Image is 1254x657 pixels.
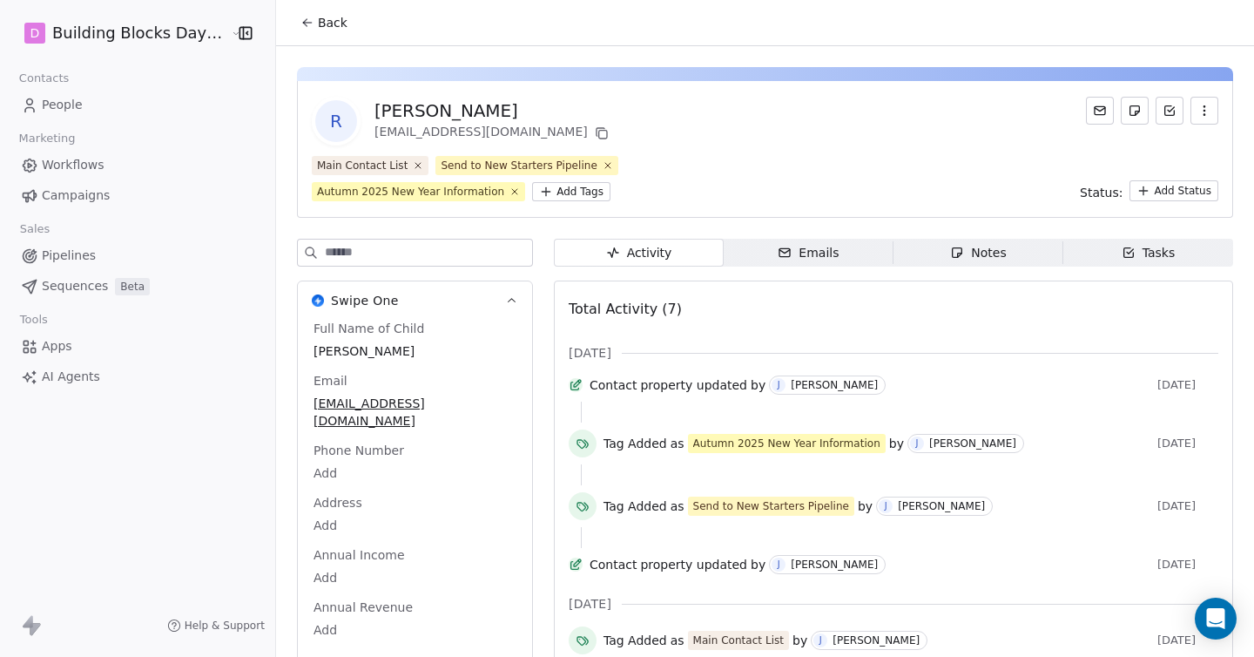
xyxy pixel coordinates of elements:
a: Pipelines [14,241,261,270]
span: Add [313,621,516,639]
div: Notes [950,244,1006,262]
a: Campaigns [14,181,261,210]
div: J [885,499,887,513]
button: Add Status [1129,180,1218,201]
span: by [751,376,765,394]
span: Beta [115,278,150,295]
span: Apps [42,337,72,356]
span: [DATE] [569,344,611,362]
span: [DATE] [1157,558,1218,572]
span: [EMAIL_ADDRESS][DOMAIN_NAME] [313,395,516,430]
a: People [14,91,261,119]
div: Send to New Starters Pipeline [441,158,597,173]
span: Contact [590,376,637,394]
span: Annual Income [310,546,408,564]
span: Address [310,494,366,511]
div: [PERSON_NAME] [898,500,985,512]
div: [PERSON_NAME] [791,559,878,571]
span: R [315,100,357,142]
span: Help & Support [185,619,265,633]
span: Total Activity (7) [569,301,682,317]
span: Sequences [42,277,108,295]
span: D [30,24,40,42]
span: Tag Added [603,498,667,515]
span: Contacts [11,65,77,91]
div: [PERSON_NAME] [929,437,1016,450]
span: by [858,498,873,515]
div: J [778,558,780,572]
div: [EMAIL_ADDRESS][DOMAIN_NAME] [374,123,612,144]
span: Pipelines [42,247,96,265]
span: Building Blocks Day Nurseries [52,22,226,44]
span: by [751,556,765,573]
span: as [671,498,684,515]
div: J [819,633,822,647]
span: Tools [12,307,55,333]
div: Send to New Starters Pipeline [693,498,849,514]
span: Tag Added [603,632,667,649]
span: AI Agents [42,368,100,386]
span: [DATE] [1157,378,1218,392]
div: J [915,437,918,450]
a: AI Agents [14,362,261,391]
div: J [778,378,780,392]
a: Workflows [14,151,261,179]
span: Campaigns [42,186,110,205]
div: Main Contact List [693,633,784,648]
span: Add [313,569,516,586]
div: Main Contact List [317,158,408,173]
div: [PERSON_NAME] [791,379,878,391]
span: by [889,435,904,452]
div: Autumn 2025 New Year Information [693,436,880,451]
span: property updated [640,376,747,394]
span: Annual Revenue [310,599,416,616]
span: Tag Added [603,435,667,452]
span: as [671,435,684,452]
span: by [792,632,807,649]
span: Marketing [11,125,83,152]
button: DBuilding Blocks Day Nurseries [21,18,218,48]
span: property updated [640,556,747,573]
div: [PERSON_NAME] [374,98,612,123]
span: Sales [12,216,57,242]
div: Tasks [1122,244,1176,262]
div: [PERSON_NAME] [833,634,920,647]
span: Status: [1080,184,1123,201]
span: Swipe One [331,292,399,309]
span: [DATE] [569,595,611,613]
a: Apps [14,332,261,361]
a: SequencesBeta [14,272,261,301]
span: [DATE] [1157,499,1218,513]
div: Open Intercom Messenger [1195,598,1237,640]
div: Emails [778,244,839,262]
span: as [671,632,684,649]
button: Back [290,7,358,38]
button: Add Tags [532,182,610,201]
div: Autumn 2025 New Year Information [317,184,504,200]
span: Back [318,14,347,31]
span: [DATE] [1157,633,1218,647]
span: Workflows [42,156,104,174]
span: People [42,96,83,114]
a: Help & Support [167,619,265,633]
span: Contact [590,556,637,573]
button: Swipe OneSwipe One [298,281,532,320]
span: Add [313,517,516,534]
span: [DATE] [1157,437,1218,450]
span: [PERSON_NAME] [313,342,516,360]
span: Full Name of Child [310,320,428,337]
span: Add [313,464,516,482]
img: Swipe One [312,295,324,307]
span: Email [310,372,351,389]
span: Phone Number [310,442,408,459]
